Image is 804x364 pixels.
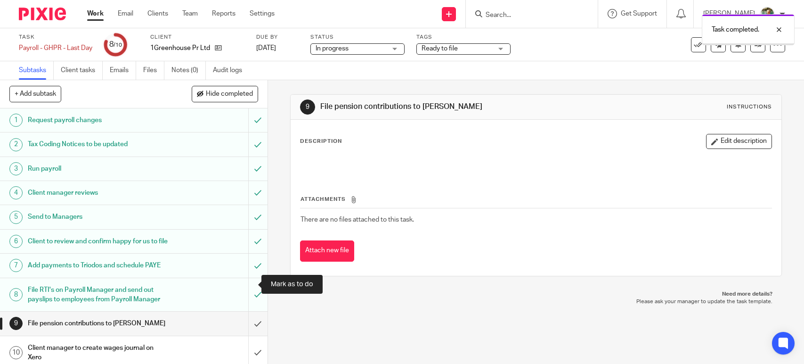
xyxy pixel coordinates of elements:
[712,25,759,34] p: Task completed.
[250,9,275,18] a: Settings
[192,86,258,102] button: Hide completed
[9,138,23,151] div: 2
[316,45,349,52] span: In progress
[19,61,54,80] a: Subtasks
[300,298,772,306] p: Please ask your manager to update the task template.
[9,114,23,127] div: 1
[256,45,276,51] span: [DATE]
[28,162,169,176] h1: Run payroll
[9,346,23,359] div: 10
[9,186,23,199] div: 4
[28,234,169,248] h1: Client to review and confirm happy for us to file
[300,99,315,115] div: 9
[114,42,122,48] small: /10
[206,91,253,98] span: Hide completed
[19,43,92,53] div: Payroll - GHPR - Last Day
[9,211,23,224] div: 5
[300,216,414,223] span: There are no files attached to this task.
[150,43,210,53] p: 1Greenhouse Pr Ltd
[28,210,169,224] h1: Send to Managers
[182,9,198,18] a: Team
[310,33,405,41] label: Status
[9,162,23,175] div: 3
[171,61,206,80] a: Notes (0)
[28,137,169,151] h1: Tax Coding Notices to be updated
[61,61,103,80] a: Client tasks
[422,45,458,52] span: Ready to file
[9,86,61,102] button: + Add subtask
[9,288,23,301] div: 8
[9,317,23,330] div: 9
[109,39,122,50] div: 8
[320,102,556,112] h1: File pension contributions to [PERSON_NAME]
[19,8,66,20] img: Pixie
[19,33,92,41] label: Task
[143,61,164,80] a: Files
[150,33,244,41] label: Client
[28,258,169,273] h1: Add payments to Triodos and schedule PAYE
[300,290,772,298] p: Need more details?
[300,197,346,202] span: Attachments
[256,33,299,41] label: Due by
[87,9,104,18] a: Work
[110,61,136,80] a: Emails
[28,113,169,127] h1: Request payroll changes
[118,9,133,18] a: Email
[28,316,169,331] h1: File pension contributions to [PERSON_NAME]
[706,134,772,149] button: Edit description
[300,138,342,145] p: Description
[28,283,169,307] h1: File RTI's on Payroll Manager and send out payslips to employees from Payroll Manager
[9,259,23,272] div: 7
[28,186,169,200] h1: Client manager reviews
[147,9,168,18] a: Clients
[212,9,236,18] a: Reports
[213,61,249,80] a: Audit logs
[300,240,354,262] button: Attach new file
[9,235,23,248] div: 6
[727,103,772,111] div: Instructions
[760,7,775,22] img: Photo2.jpg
